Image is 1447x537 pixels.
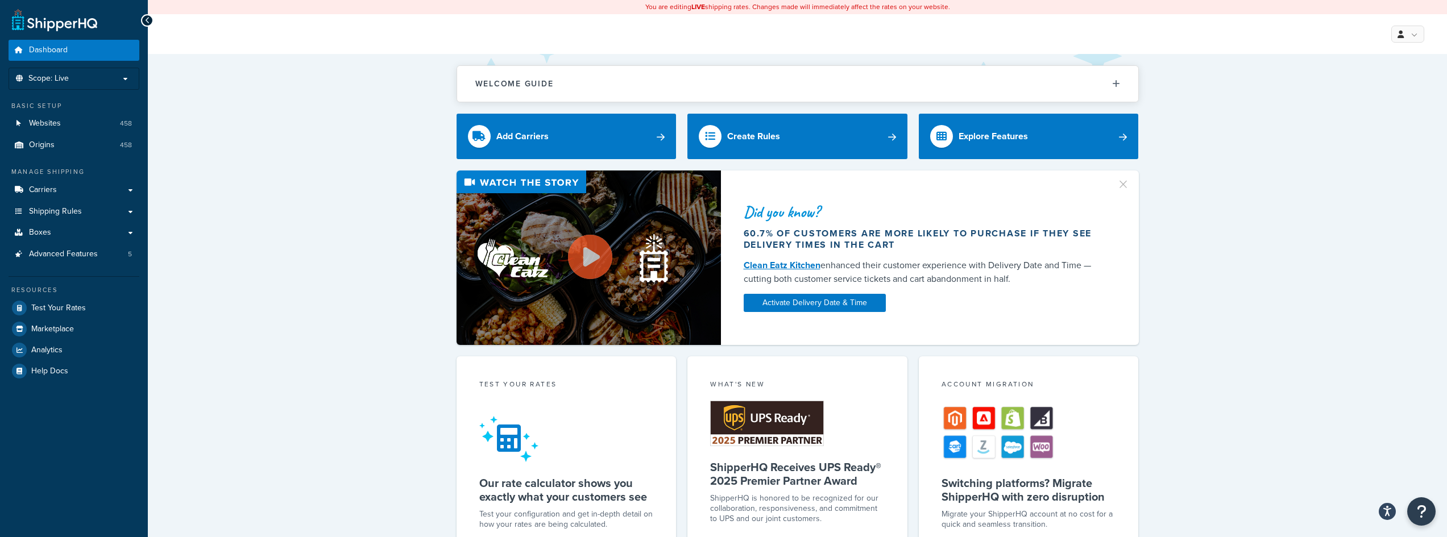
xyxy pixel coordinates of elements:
a: Shipping Rules [9,201,139,222]
h5: Switching platforms? Migrate ShipperHQ with zero disruption [942,476,1116,503]
a: Explore Features [919,114,1139,159]
a: Analytics [9,340,139,360]
div: Did you know? [744,204,1103,220]
div: Test your configuration and get in-depth detail on how your rates are being calculated. [479,509,654,530]
span: Boxes [29,228,51,238]
a: Dashboard [9,40,139,61]
p: ShipperHQ is honored to be recognized for our collaboration, responsiveness, and commitment to UP... [710,493,885,524]
div: What's New [710,379,885,392]
a: Origins458 [9,135,139,156]
a: Carriers [9,180,139,201]
div: Explore Features [959,128,1028,144]
img: Video thumbnail [457,170,721,345]
li: Advanced Features [9,244,139,265]
div: Resources [9,285,139,295]
span: Origins [29,140,55,150]
span: Marketplace [31,324,74,334]
div: Migrate your ShipperHQ account at no cost for a quick and seamless transition. [942,509,1116,530]
a: Marketplace [9,319,139,339]
div: Test your rates [479,379,654,392]
a: Clean Eatz Kitchen [744,259,820,272]
span: Scope: Live [28,74,69,84]
div: Account Migration [942,379,1116,392]
a: Boxes [9,222,139,243]
span: Analytics [31,345,63,355]
div: Basic Setup [9,101,139,111]
a: Test Your Rates [9,298,139,318]
span: Test Your Rates [31,303,86,313]
a: Help Docs [9,361,139,381]
span: Carriers [29,185,57,195]
div: 60.7% of customers are more likely to purchase if they see delivery times in the cart [744,228,1103,251]
span: 5 [128,249,132,259]
div: Create Rules [727,128,780,144]
span: 458 [120,140,132,150]
span: 458 [120,119,132,128]
a: Websites458 [9,113,139,134]
b: LIVE [691,2,705,12]
a: Advanced Features5 [9,244,139,265]
div: Add Carriers [496,128,549,144]
span: Websites [29,119,61,128]
button: Welcome Guide [457,66,1138,102]
span: Help Docs [31,367,68,376]
a: Activate Delivery Date & Time [744,294,886,312]
h2: Welcome Guide [475,80,554,88]
a: Create Rules [687,114,907,159]
li: Origins [9,135,139,156]
h5: Our rate calculator shows you exactly what your customers see [479,476,654,503]
li: Websites [9,113,139,134]
span: Advanced Features [29,249,98,259]
button: Open Resource Center [1407,497,1436,526]
span: Dashboard [29,45,68,55]
span: Shipping Rules [29,207,82,217]
h5: ShipperHQ Receives UPS Ready® 2025 Premier Partner Award [710,460,885,488]
a: Add Carriers [457,114,677,159]
div: enhanced their customer experience with Delivery Date and Time — cutting both customer service ti... [744,259,1103,286]
div: Manage Shipping [9,167,139,177]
